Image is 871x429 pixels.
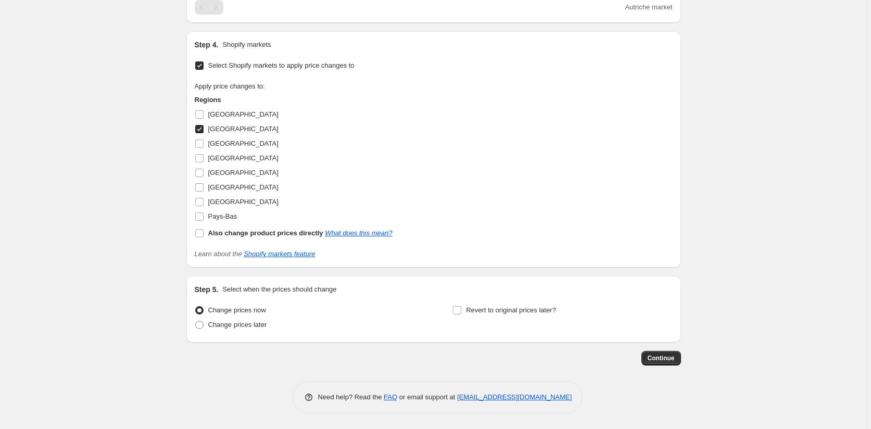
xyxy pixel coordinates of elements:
[397,393,457,401] span: or email support at
[208,321,267,329] span: Change prices later
[195,95,393,105] h3: Regions
[648,354,675,362] span: Continue
[195,40,219,50] h2: Step 4.
[208,183,279,191] span: [GEOGRAPHIC_DATA]
[325,229,392,237] a: What does this mean?
[222,284,336,295] p: Select when the prices should change
[208,198,279,206] span: [GEOGRAPHIC_DATA]
[208,212,237,220] span: Pays-Bas
[208,61,355,69] span: Select Shopify markets to apply price changes to
[208,154,279,162] span: [GEOGRAPHIC_DATA]
[625,3,672,11] span: Autriche market
[641,351,681,365] button: Continue
[208,229,323,237] b: Also change product prices directly
[318,393,384,401] span: Need help? Read the
[195,82,265,90] span: Apply price changes to:
[208,169,279,176] span: [GEOGRAPHIC_DATA]
[208,306,266,314] span: Change prices now
[195,250,315,258] i: Learn about the
[457,393,572,401] a: [EMAIL_ADDRESS][DOMAIN_NAME]
[208,125,279,133] span: [GEOGRAPHIC_DATA]
[244,250,315,258] a: Shopify markets feature
[208,140,279,147] span: [GEOGRAPHIC_DATA]
[384,393,397,401] a: FAQ
[195,284,219,295] h2: Step 5.
[466,306,556,314] span: Revert to original prices later?
[208,110,279,118] span: [GEOGRAPHIC_DATA]
[222,40,271,50] p: Shopify markets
